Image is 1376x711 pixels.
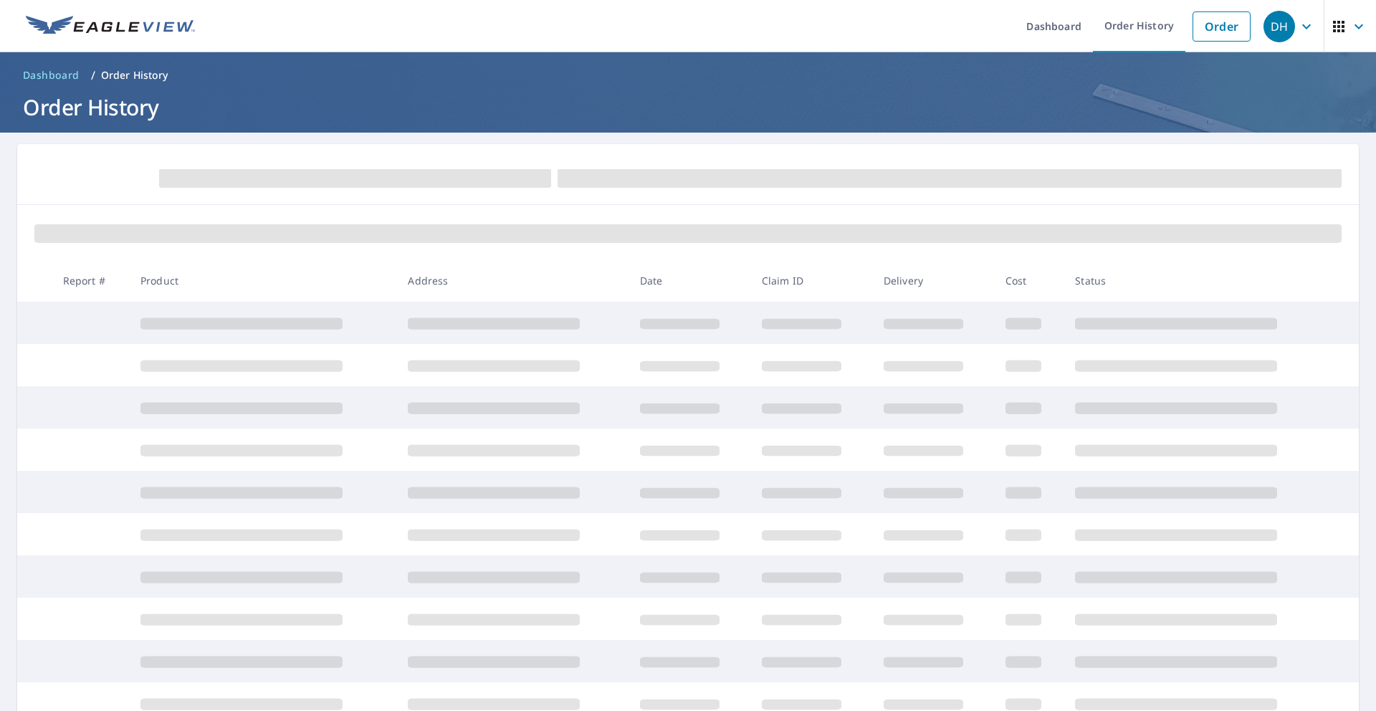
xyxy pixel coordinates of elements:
h1: Order History [17,92,1359,122]
th: Cost [994,259,1064,302]
img: EV Logo [26,16,195,37]
li: / [91,67,95,84]
th: Product [129,259,396,302]
span: Dashboard [23,68,80,82]
th: Claim ID [750,259,872,302]
nav: breadcrumb [17,64,1359,87]
div: DH [1263,11,1295,42]
th: Date [629,259,750,302]
th: Status [1064,259,1332,302]
th: Address [396,259,628,302]
th: Report # [52,259,129,302]
a: Dashboard [17,64,85,87]
p: Order History [101,68,168,82]
th: Delivery [872,259,994,302]
a: Order [1193,11,1251,42]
